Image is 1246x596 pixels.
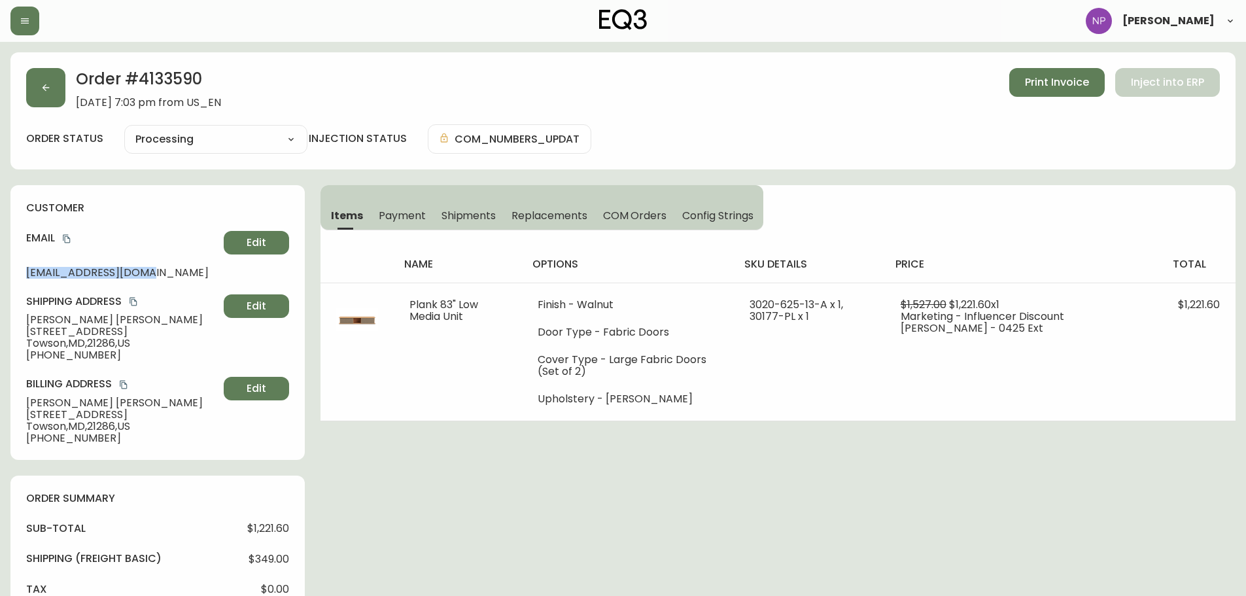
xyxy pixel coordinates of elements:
span: [STREET_ADDRESS] [26,326,218,338]
img: logo [599,9,648,30]
button: copy [60,232,73,245]
span: $1,221.60 [1178,297,1220,312]
span: Edit [247,236,266,250]
span: Plank 83" Low Media Unit [409,297,478,324]
span: $1,527.00 [901,297,946,312]
button: Edit [224,231,289,254]
span: $1,221.60 x 1 [949,297,999,312]
span: Items [331,209,363,222]
span: 3020-625-13-A x 1, 30177-PL x 1 [750,297,843,324]
button: Print Invoice [1009,68,1105,97]
button: Edit [224,294,289,318]
span: [PHONE_NUMBER] [26,349,218,361]
label: order status [26,131,103,146]
h4: options [532,257,723,272]
span: [DATE] 7:03 pm from US_EN [76,97,221,109]
h4: price [895,257,1152,272]
h4: sub-total [26,521,86,536]
span: Shipments [441,209,496,222]
h4: sku details [744,257,874,272]
span: Towson , MD , 21286 , US [26,338,218,349]
li: Finish - Walnut [538,299,718,311]
h4: Shipping ( Freight Basic ) [26,552,162,566]
h4: Billing Address [26,377,218,391]
span: $1,221.60 [247,523,289,535]
h2: Order # 4133590 [76,68,221,97]
li: Upholstery - [PERSON_NAME] [538,393,718,405]
h4: injection status [309,131,407,146]
button: copy [117,378,130,391]
button: copy [127,295,140,308]
li: Cover Type - Large Fabric Doors (Set of 2) [538,354,718,377]
span: [PERSON_NAME] [1122,16,1215,26]
span: COM Orders [603,209,667,222]
span: Edit [247,299,266,313]
li: Door Type - Fabric Doors [538,326,718,338]
img: 3020-625-MC-400-1-clczjniwa10ip0118tgur1i8b.jpg [336,299,378,341]
span: Marketing - Influencer Discount [PERSON_NAME] - 0425 Ext [901,309,1064,336]
span: Replacements [511,209,587,222]
h4: total [1173,257,1225,272]
span: Config Strings [682,209,753,222]
img: 50f1e64a3f95c89b5c5247455825f96f [1086,8,1112,34]
span: [STREET_ADDRESS] [26,409,218,421]
span: Payment [379,209,426,222]
h4: customer [26,201,289,215]
h4: order summary [26,491,289,506]
span: Towson , MD , 21286 , US [26,421,218,432]
span: $0.00 [261,584,289,595]
span: [PHONE_NUMBER] [26,432,218,444]
span: [EMAIL_ADDRESS][DOMAIN_NAME] [26,267,218,279]
span: [PERSON_NAME] [PERSON_NAME] [26,397,218,409]
button: Edit [224,377,289,400]
span: [PERSON_NAME] [PERSON_NAME] [26,314,218,326]
h4: name [404,257,511,272]
h4: Email [26,231,218,245]
span: Edit [247,381,266,396]
span: $349.00 [249,553,289,565]
h4: Shipping Address [26,294,218,309]
span: Print Invoice [1025,75,1089,90]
